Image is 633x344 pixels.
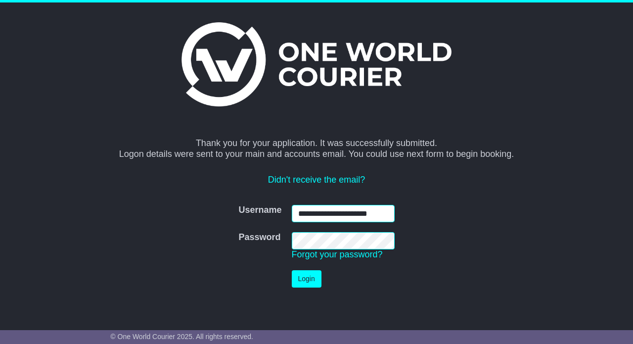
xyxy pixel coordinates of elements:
span: © One World Courier 2025. All rights reserved. [110,333,253,341]
span: Thank you for your application. It was successfully submitted. Logon details were sent to your ma... [119,138,514,159]
label: Password [238,232,280,243]
a: Forgot your password? [292,249,383,259]
button: Login [292,270,321,288]
img: One World [181,22,452,106]
label: Username [238,205,281,216]
a: Didn't receive the email? [268,175,365,185]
